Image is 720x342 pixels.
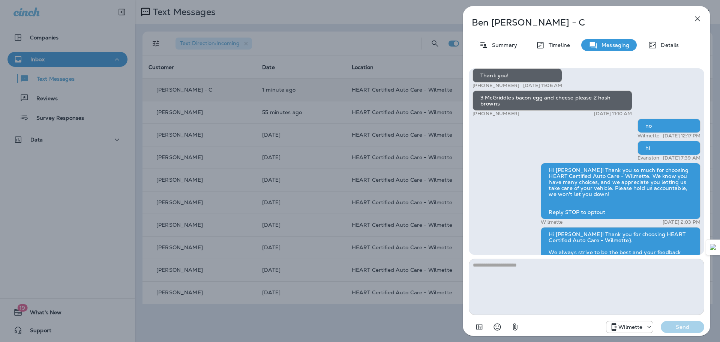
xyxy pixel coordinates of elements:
[472,111,519,117] p: [PHONE_NUMBER]
[637,133,659,139] p: Wilmette
[663,133,700,139] p: [DATE] 12:17 PM
[618,324,642,330] p: Wilmette
[472,68,562,83] div: Thank you!
[594,111,632,117] p: [DATE] 11:10 AM
[523,83,562,89] p: [DATE] 11:06 AM
[606,322,653,331] div: +1 (847) 865-9557
[541,227,700,283] div: Hi [PERSON_NAME]! Thank you for choosing HEART Certified Auto Care - Wilmette}. We always strive ...
[663,219,700,225] p: [DATE] 2:03 PM
[472,17,676,28] p: Ben [PERSON_NAME] - C
[710,244,717,251] img: Detect Auto
[541,219,562,225] p: Wilmette
[637,141,700,155] div: hi
[488,42,517,48] p: Summary
[472,90,632,111] div: 3 McGriddles bacon egg and cheese please 2 hash browns
[541,163,700,219] div: Hi [PERSON_NAME]! Thank you so much for choosing HEART Certified Auto Care - Wilmette. We know yo...
[545,42,570,48] p: Timeline
[490,319,505,334] button: Select an emoji
[637,155,659,161] p: Evanston
[637,119,700,133] div: no
[663,155,700,161] p: [DATE] 7:39 AM
[657,42,679,48] p: Details
[472,319,487,334] button: Add in a premade template
[472,83,519,89] p: [PHONE_NUMBER]
[598,42,629,48] p: Messaging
